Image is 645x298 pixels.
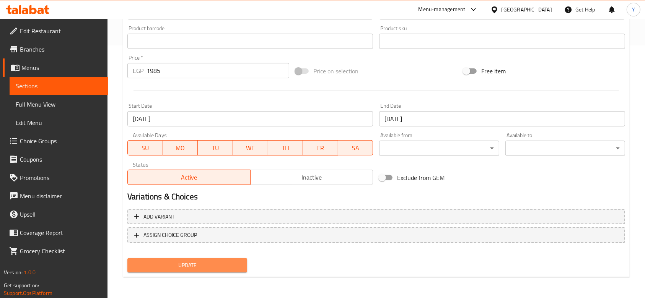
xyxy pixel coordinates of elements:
a: Menu disclaimer [3,187,108,205]
p: EGP [133,66,143,75]
div: ​ [505,141,625,156]
a: Support.OpsPlatform [4,288,52,298]
span: Y [632,5,635,14]
span: Edit Menu [16,118,102,127]
input: Please enter price [147,63,289,78]
button: SA [338,140,373,155]
span: Add variant [143,212,174,222]
span: Coupons [20,155,102,164]
span: Full Menu View [16,100,102,109]
button: Inactive [250,170,373,185]
span: Branches [20,45,102,54]
a: Full Menu View [10,95,108,113]
span: Get support on: [4,280,39,290]
a: Upsell [3,205,108,223]
button: SU [127,140,163,155]
span: Update [134,261,241,270]
a: Branches [3,40,108,58]
span: Menu disclaimer [20,191,102,201]
span: Choice Groups [20,136,102,146]
input: Please enter product sku [379,34,625,49]
span: Upsell [20,210,102,219]
h2: Variations & Choices [127,191,625,202]
button: TU [198,140,233,155]
button: TH [268,140,303,155]
div: [GEOGRAPHIC_DATA] [502,5,552,14]
a: Edit Restaurant [3,22,108,40]
span: MO [166,143,195,154]
button: Update [127,258,247,272]
div: ​ [379,141,499,156]
a: Menus [3,58,108,77]
a: Promotions [3,168,108,187]
a: Grocery Checklist [3,242,108,260]
span: Coverage Report [20,228,102,237]
input: Please enter product barcode [127,34,373,49]
a: Edit Menu [10,113,108,132]
span: SU [131,143,160,154]
a: Coupons [3,150,108,168]
button: FR [303,140,338,155]
span: Active [131,172,248,183]
span: Version: [4,267,23,277]
button: Add variant [127,209,625,225]
span: Exclude from GEM [397,173,445,182]
a: Coverage Report [3,223,108,242]
span: Inactive [254,172,370,183]
span: Price on selection [313,66,358,76]
a: Choice Groups [3,132,108,150]
span: TH [271,143,300,154]
span: FR [306,143,335,154]
span: Promotions [20,173,102,182]
span: Sections [16,81,102,91]
span: Free item [481,66,506,76]
span: WE [236,143,265,154]
span: Grocery Checklist [20,246,102,256]
button: WE [233,140,268,155]
span: Menus [21,63,102,72]
button: MO [163,140,198,155]
a: Sections [10,77,108,95]
button: ASSIGN CHOICE GROUP [127,227,625,243]
span: SA [341,143,370,154]
button: Active [127,170,251,185]
div: Menu-management [419,5,466,14]
span: ASSIGN CHOICE GROUP [143,230,197,240]
span: TU [201,143,230,154]
span: Edit Restaurant [20,26,102,36]
span: 1.0.0 [24,267,36,277]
